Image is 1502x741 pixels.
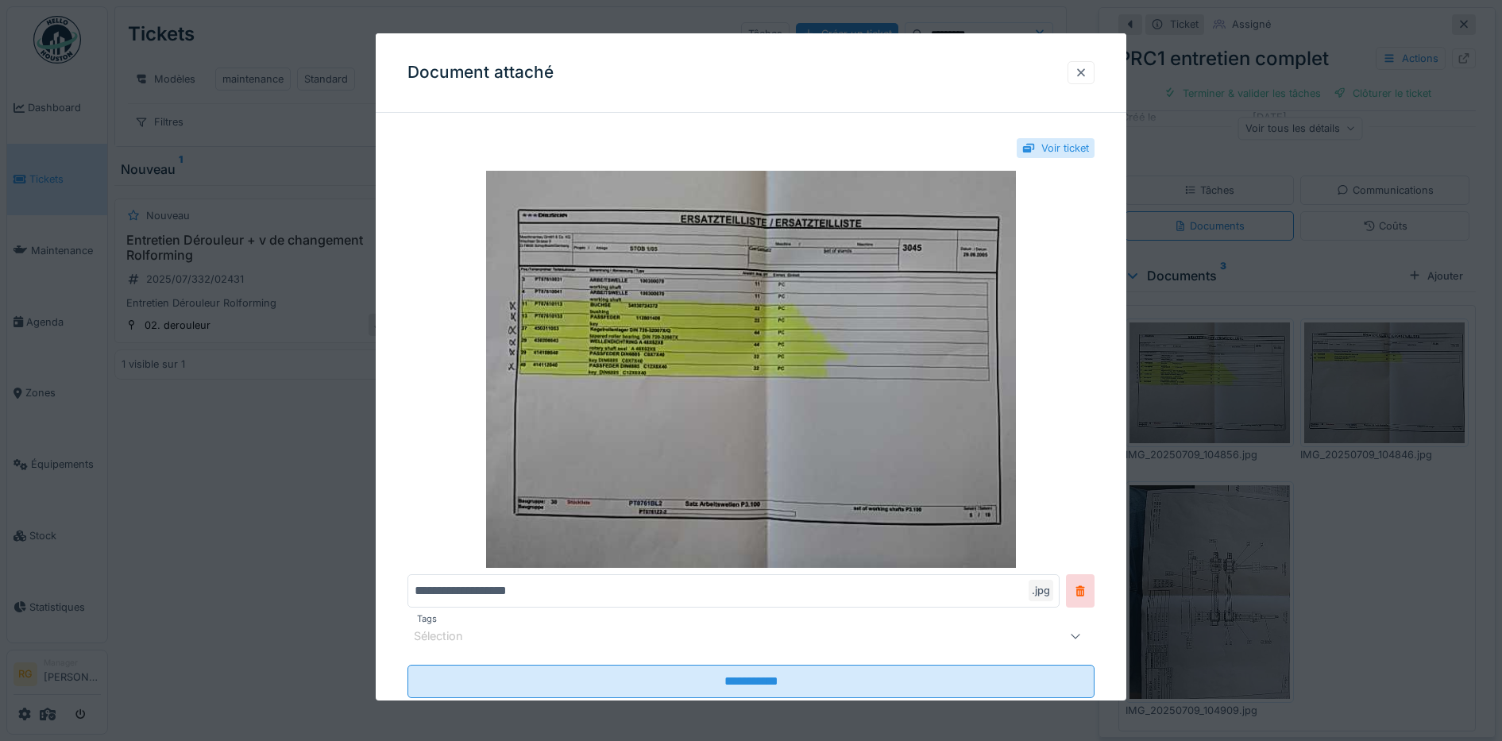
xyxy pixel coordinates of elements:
[414,612,440,626] label: Tags
[1029,580,1053,601] div: .jpg
[414,627,485,645] div: Sélection
[407,171,1095,568] img: 616eb128-bc40-4cd2-9aff-ea546d5f9cae-IMG_20250709_104856.jpg
[407,63,554,83] h3: Document attaché
[1041,141,1089,156] div: Voir ticket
